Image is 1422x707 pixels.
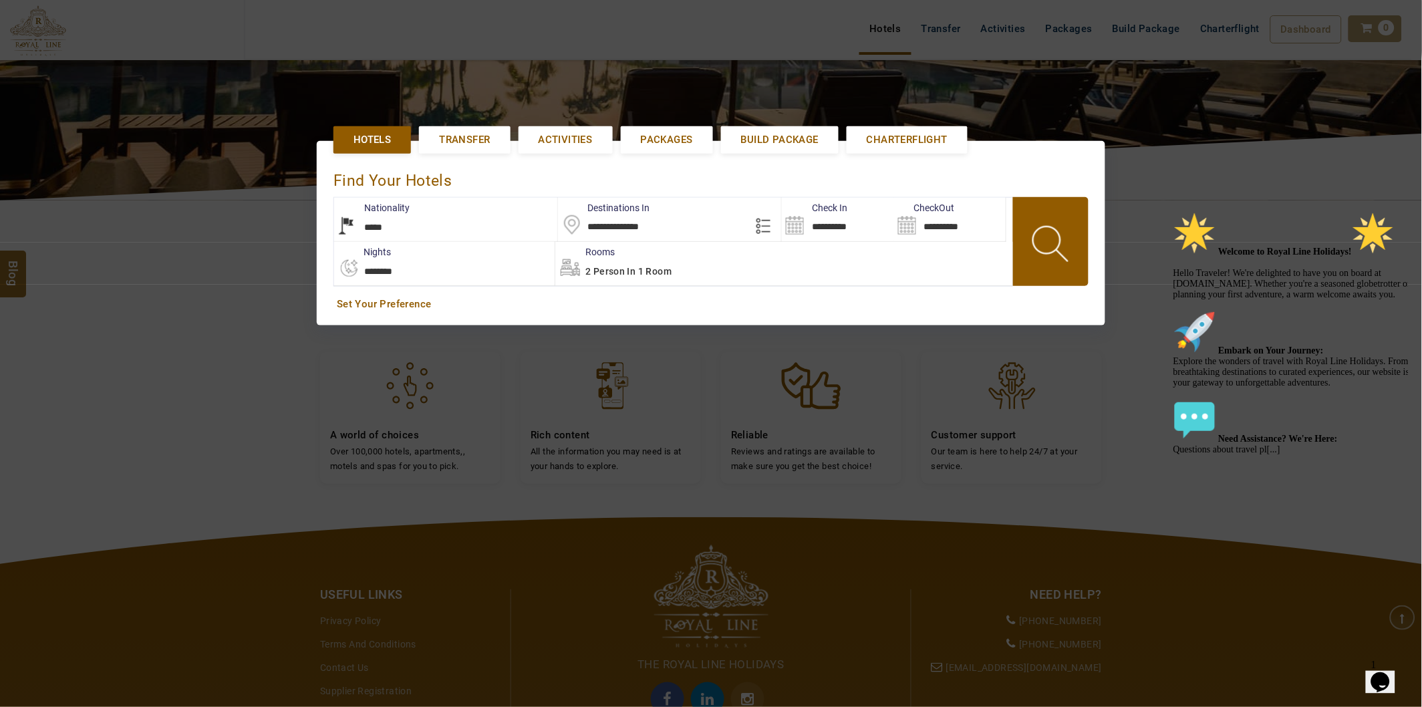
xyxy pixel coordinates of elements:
[184,5,227,48] img: :star2:
[741,133,819,147] span: Build Package
[334,201,410,215] label: Nationality
[519,126,613,154] a: Activities
[585,266,672,277] span: 2 Person in 1 Room
[353,133,391,147] span: Hotels
[782,201,847,215] label: Check In
[558,201,650,215] label: Destinations In
[5,5,48,48] img: :star2:
[1168,206,1409,647] iframe: chat widget
[894,201,955,215] label: CheckOut
[555,245,615,259] label: Rooms
[333,158,1089,197] div: Find Your Hotels
[539,133,593,147] span: Activities
[333,245,391,259] label: nights
[5,192,48,235] img: :speech_balloon:
[419,126,510,154] a: Transfer
[641,133,693,147] span: Packages
[1366,654,1409,694] iframe: chat widget
[5,40,243,248] span: Hello Traveler! We're delighted to have you on board at [DOMAIN_NAME]. Whether you're a seasoned ...
[782,198,893,241] input: Search
[51,40,227,50] strong: Welcome to Royal Line Holidays!
[337,297,1085,311] a: Set Your Preference
[5,104,48,147] img: :rocket:
[867,133,948,147] span: Charterflight
[51,139,156,149] strong: Embark on Your Journey:
[894,198,1006,241] input: Search
[847,126,968,154] a: Charterflight
[5,5,246,249] div: 🌟 Welcome to Royal Line Holidays!🌟Hello Traveler! We're delighted to have you on board at [DOMAIN...
[621,126,713,154] a: Packages
[439,133,490,147] span: Transfer
[51,227,170,237] strong: Need Assistance? We're Here:
[333,126,411,154] a: Hotels
[721,126,839,154] a: Build Package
